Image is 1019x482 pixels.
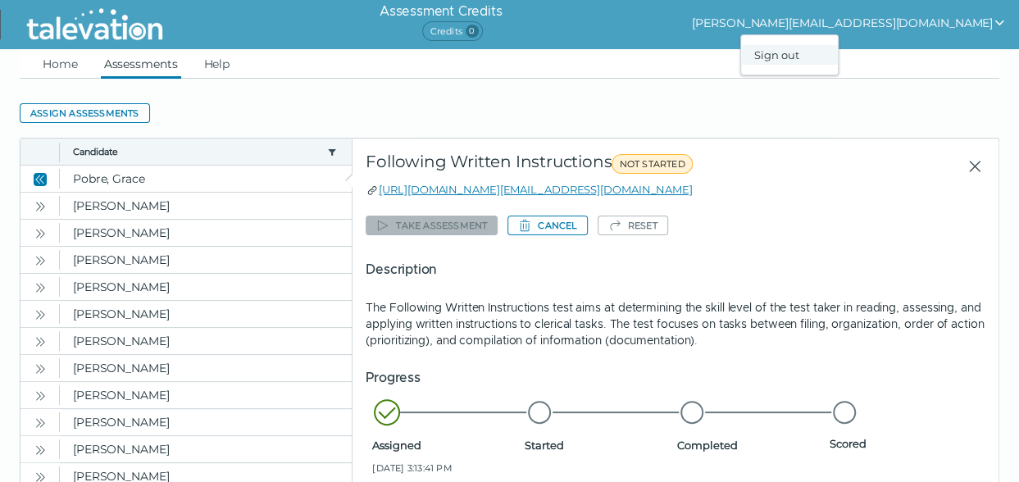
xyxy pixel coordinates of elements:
[34,308,47,321] cds-icon: Open
[60,247,352,273] clr-dg-cell: [PERSON_NAME]
[60,220,352,246] clr-dg-cell: [PERSON_NAME]
[101,49,181,79] a: Assessments
[34,227,47,240] cds-icon: Open
[30,304,50,324] button: Open
[34,443,47,457] cds-icon: Open
[366,216,498,235] button: Take assessment
[30,385,50,405] button: Open
[60,382,352,408] clr-dg-cell: [PERSON_NAME]
[741,45,838,65] div: Sign out
[507,216,587,235] button: Cancel
[34,362,47,375] cds-icon: Open
[366,260,985,280] h5: Description
[954,152,985,181] button: Close
[60,328,352,354] clr-dg-cell: [PERSON_NAME]
[30,196,50,216] button: Open
[60,274,352,300] clr-dg-cell: [PERSON_NAME]
[30,358,50,378] button: Open
[20,4,170,45] img: Talevation_Logo_Transparent_white.png
[366,152,826,181] div: Following Written Instructions
[60,166,352,192] clr-dg-cell: Pobre, Grace
[39,49,81,79] a: Home
[60,409,352,435] clr-dg-cell: [PERSON_NAME]
[30,439,50,459] button: Open
[372,462,518,475] span: [DATE] 3:13:41 PM
[34,173,47,186] cds-icon: Close
[325,145,339,158] button: candidate filter
[34,281,47,294] cds-icon: Open
[830,437,976,450] span: Scored
[366,299,985,348] p: The Following Written Instructions test aims at determining the skill level of the test taker in ...
[34,200,47,213] cds-icon: Open
[692,13,1006,33] button: show user actions
[612,154,692,174] span: NOT STARTED
[34,416,47,430] cds-icon: Open
[34,389,47,402] cds-icon: Open
[30,250,50,270] button: Open
[422,21,482,41] span: Credits
[73,145,321,158] button: Candidate
[60,301,352,327] clr-dg-cell: [PERSON_NAME]
[60,355,352,381] clr-dg-cell: [PERSON_NAME]
[466,25,479,38] span: 0
[30,223,50,243] button: Open
[598,216,668,235] button: Reset
[525,439,671,452] span: Started
[30,277,50,297] button: Open
[60,436,352,462] clr-dg-cell: [PERSON_NAME]
[60,193,352,219] clr-dg-cell: [PERSON_NAME]
[201,49,234,79] a: Help
[30,331,50,351] button: Open
[30,412,50,432] button: Open
[34,254,47,267] cds-icon: Open
[34,335,47,348] cds-icon: Open
[366,368,985,388] h5: Progress
[372,439,518,452] span: Assigned
[30,169,50,189] button: Close
[380,2,502,21] h6: Assessment Credits
[379,183,692,196] a: [URL][DOMAIN_NAME][EMAIL_ADDRESS][DOMAIN_NAME]
[20,103,150,123] button: Assign assessments
[677,439,823,452] span: Completed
